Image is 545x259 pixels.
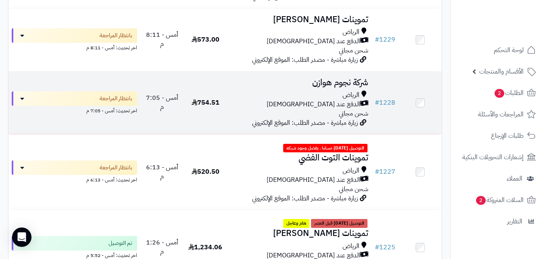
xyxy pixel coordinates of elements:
[455,190,540,210] a: السلات المتروكة2
[507,216,522,227] span: التقارير
[339,184,368,194] span: شحن مجاني
[495,89,504,98] span: 2
[12,227,31,247] div: Open Intercom Messenger
[267,100,360,109] span: الدفع عند [DEMOGRAPHIC_DATA]
[192,167,219,177] span: 520.50
[230,78,368,87] h3: شركة نجوم هوازن
[230,153,368,162] h3: تموينات التوت الفضي
[455,40,540,60] a: لوحة التحكم
[146,30,178,49] span: أمس - 8:11 م
[146,238,178,257] span: أمس - 1:26 م
[375,35,395,44] a: #1229
[311,219,368,228] span: التوصيل [DATE] قبل العصر
[455,83,540,103] a: الطلبات2
[375,98,379,107] span: #
[188,242,222,252] span: 1,234.06
[192,35,219,44] span: 573.00
[252,194,358,203] span: زيارة مباشرة - مصدر الطلب: الموقع الإلكتروني
[342,91,359,100] span: الرياض
[375,242,379,252] span: #
[375,98,395,107] a: #1228
[283,144,368,153] span: التوصيل [DATE] مساءا . يفضل وجود شبكه
[494,87,524,99] span: الطلبات
[12,43,137,51] div: اخر تحديث: أمس - 8:11 م
[455,147,540,167] a: إشعارات التحويلات البنكية
[455,105,540,124] a: المراجعات والأسئلة
[507,173,522,184] span: العملاء
[100,164,132,172] span: بانتظار المراجعة
[267,37,360,46] span: الدفع عند [DEMOGRAPHIC_DATA]
[12,251,137,259] div: اخر تحديث: أمس - 5:52 م
[100,95,132,103] span: بانتظار المراجعة
[146,162,178,181] span: أمس - 6:13 م
[462,152,524,163] span: إشعارات التحويلات البنكية
[283,219,309,228] span: هام وعاجل
[146,93,178,112] span: أمس - 7:05 م
[375,167,395,177] a: #1227
[230,229,368,238] h3: تموينات [PERSON_NAME]
[109,239,132,247] span: تم التوصيل
[375,35,379,44] span: #
[252,55,358,65] span: زيارة مباشرة - مصدر الطلب: الموقع الإلكتروني
[475,194,524,206] span: السلات المتروكة
[100,32,132,40] span: بانتظار المراجعة
[252,118,358,128] span: زيارة مباشرة - مصدر الطلب: الموقع الإلكتروني
[494,44,524,56] span: لوحة التحكم
[342,27,359,37] span: الرياض
[342,242,359,251] span: الرياض
[342,166,359,175] span: الرياض
[375,242,395,252] a: #1225
[339,109,368,118] span: شحن مجاني
[230,15,368,24] h3: تموينات [PERSON_NAME]
[339,46,368,55] span: شحن مجاني
[12,175,137,183] div: اخر تحديث: أمس - 6:13 م
[478,109,524,120] span: المراجعات والأسئلة
[479,66,524,77] span: الأقسام والمنتجات
[12,106,137,114] div: اخر تحديث: أمس - 7:05 م
[375,167,379,177] span: #
[455,212,540,231] a: التقارير
[490,23,537,40] img: logo-2.png
[267,175,360,185] span: الدفع عند [DEMOGRAPHIC_DATA]
[192,98,219,107] span: 754.51
[455,126,540,145] a: طلبات الإرجاع
[455,169,540,188] a: العملاء
[491,130,524,141] span: طلبات الإرجاع
[476,196,486,205] span: 2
